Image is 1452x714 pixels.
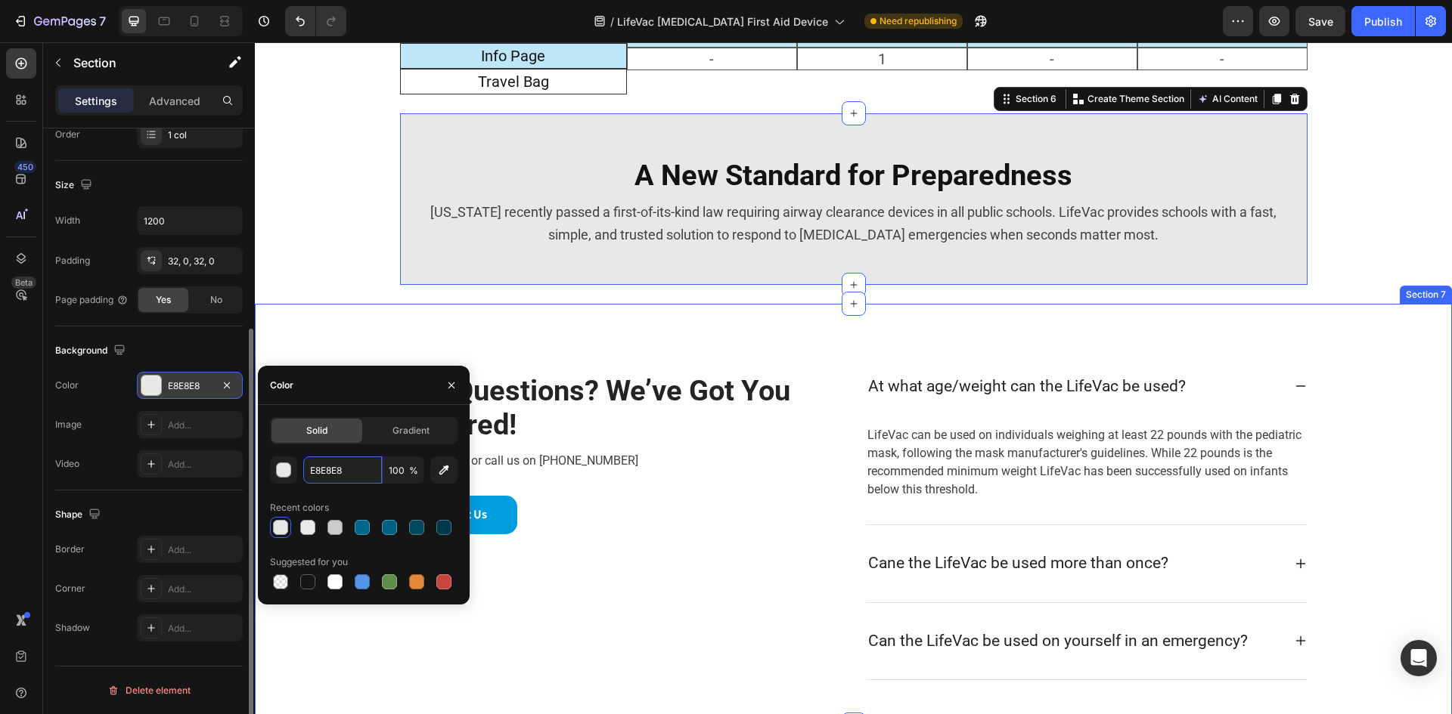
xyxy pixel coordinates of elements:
[73,54,197,72] p: Section
[55,254,90,267] div: Padding
[75,93,117,109] p: Settings
[270,379,293,392] div: Color
[758,50,805,63] div: Section 6
[168,583,239,596] div: Add...
[6,6,113,36] button: 7
[1401,640,1437,676] div: Open Intercom Messenger
[610,14,614,29] span: /
[14,161,36,173] div: 450
[55,293,129,307] div: Page padding
[55,379,79,392] div: Color
[1351,6,1415,36] button: Publish
[306,424,327,437] span: Solid
[55,542,85,556] div: Border
[175,463,232,481] p: Contact Us
[55,341,129,361] div: Background
[613,384,1050,456] p: LifeVac can be used on individuals weighing at least 22 pounds with the pediatric mask, following...
[380,116,818,150] strong: A New Standard for Preparedness
[145,453,262,492] a: Contact Us
[168,379,212,393] div: E8E8E8
[55,418,82,431] div: Image
[613,587,993,611] p: Can the LifeVac be used on yourself in an emergency?
[285,6,346,36] div: Undo/Redo
[939,48,1006,66] button: AI Content
[255,42,1452,714] iframe: Design area
[168,543,239,557] div: Add...
[1308,15,1333,28] span: Save
[175,162,1022,200] span: [US_STATE] recently passed a first-of-its-kind law requiring airway clearance devices in all publ...
[168,458,239,471] div: Add...
[55,582,85,595] div: Corner
[11,277,36,289] div: Beta
[147,332,574,400] p: Got Questions? We’ve Got You Covered!
[613,332,931,357] p: At what age/weight can the LifeVac be used?
[613,509,914,533] p: Cane the LifeVac be used more than once?
[168,419,239,432] div: Add...
[1295,6,1345,36] button: Save
[210,293,222,307] span: No
[409,464,418,478] span: %
[617,14,828,29] span: LifeVac [MEDICAL_DATA] First Aid Device
[55,505,104,525] div: Shape
[1364,14,1402,29] div: Publish
[1148,246,1194,259] div: Section 7
[55,214,80,227] div: Width
[55,457,79,471] div: Video
[168,622,239,635] div: Add...
[55,128,80,141] div: Order
[149,93,200,109] p: Advanced
[99,12,106,30] p: 7
[303,456,382,484] input: Eg: FFFFFF
[147,410,574,428] p: Chat with us or call us on [PHONE_NUMBER]
[270,501,329,515] div: Recent colors
[270,555,348,569] div: Suggested for you
[168,128,239,142] div: 1 col
[833,50,929,63] p: Create Theme Section
[107,682,191,700] div: Delete element
[168,255,239,268] div: 32, 0, 32, 0
[392,424,430,437] span: Gradient
[55,678,243,703] button: Delete element
[156,293,171,307] span: Yes
[55,621,90,635] div: Shadow
[880,14,957,28] span: Need republishing
[55,175,95,196] div: Size
[138,207,242,234] input: Auto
